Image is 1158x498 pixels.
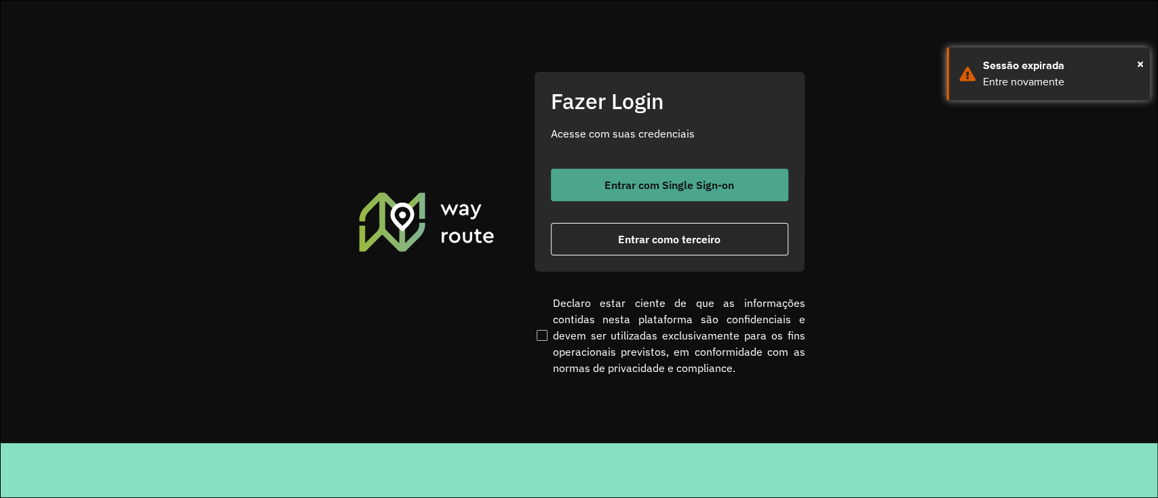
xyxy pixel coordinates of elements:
span: × [1137,54,1144,74]
button: button [551,169,788,201]
button: button [551,223,788,255]
div: Sessão expirada [983,58,1140,74]
span: Entrar com Single Sign-on [604,180,734,190]
h2: Fazer Login [551,88,788,114]
p: Acesse com suas credenciais [551,125,788,142]
button: Close [1137,54,1144,74]
img: Roteirizador AmbevTech [357,190,497,253]
div: Entre novamente [983,74,1140,90]
label: Declaro estar ciente de que as informações contidas nesta plataforma são confidenciais e devem se... [534,295,805,376]
span: Entrar como terceiro [618,234,720,245]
